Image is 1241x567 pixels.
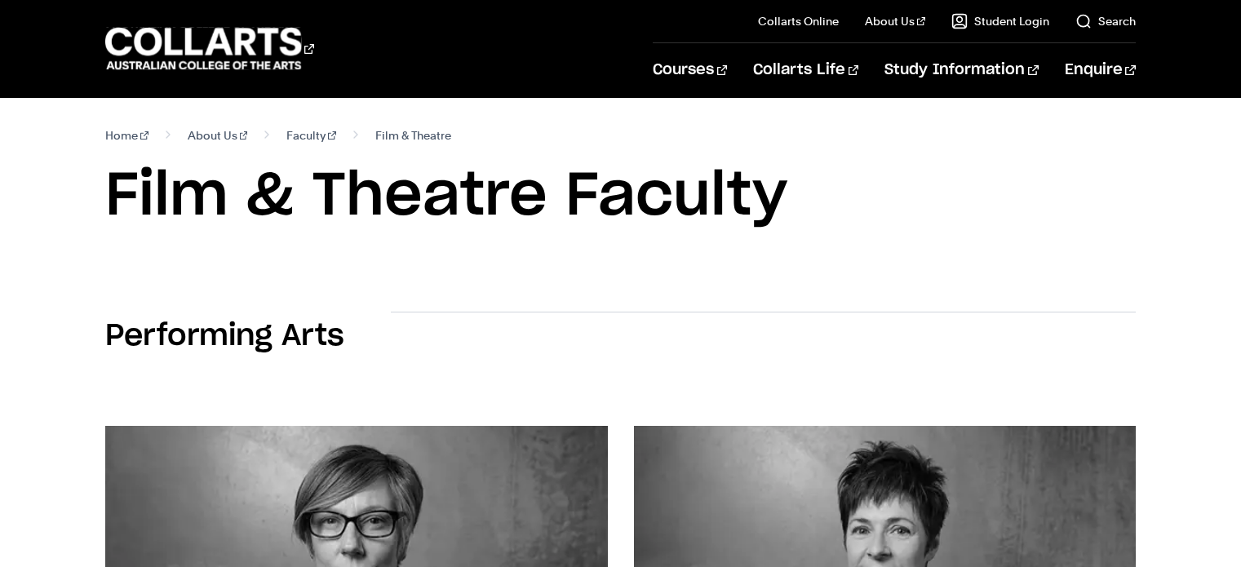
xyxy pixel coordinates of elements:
a: Collarts Online [758,13,839,29]
div: Go to homepage [105,25,314,72]
h1: Film & Theatre Faculty [105,160,1135,233]
a: Collarts Life [753,43,858,97]
h2: Performing Arts [105,318,344,354]
a: Faculty [286,124,336,147]
a: Home [105,124,148,147]
span: Film & Theatre [375,124,451,147]
a: About Us [865,13,925,29]
a: Search [1075,13,1136,29]
a: Student Login [951,13,1049,29]
a: Enquire [1065,43,1136,97]
a: Study Information [884,43,1038,97]
a: Courses [653,43,727,97]
a: About Us [188,124,248,147]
